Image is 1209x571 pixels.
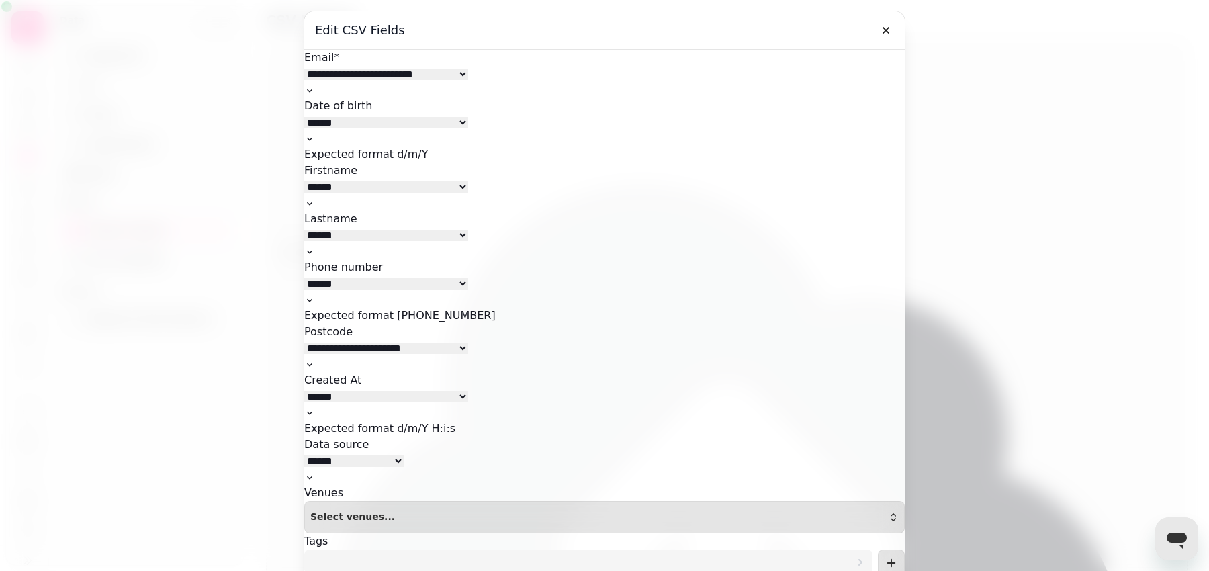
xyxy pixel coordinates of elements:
[304,501,905,533] button: Select venues...
[304,421,905,437] div: Expected format d/m/Y H:i:s
[304,212,357,225] label: Lastname
[304,438,369,451] label: Data source
[1155,517,1198,560] iframe: Button to launch messaging window
[304,146,905,163] div: Expected format d/m/Y
[304,486,343,499] label: Venues
[304,99,372,112] label: Date of birth
[304,308,905,324] div: Expected format [PHONE_NUMBER]
[304,374,361,386] label: Created At
[310,512,395,523] span: Select venues...
[304,325,353,338] label: Postcode
[315,22,894,38] h3: Edit CSV fields
[304,164,357,177] label: Firstname
[304,261,383,273] label: Phone number
[304,535,328,547] label: Tags
[304,51,339,64] label: Email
